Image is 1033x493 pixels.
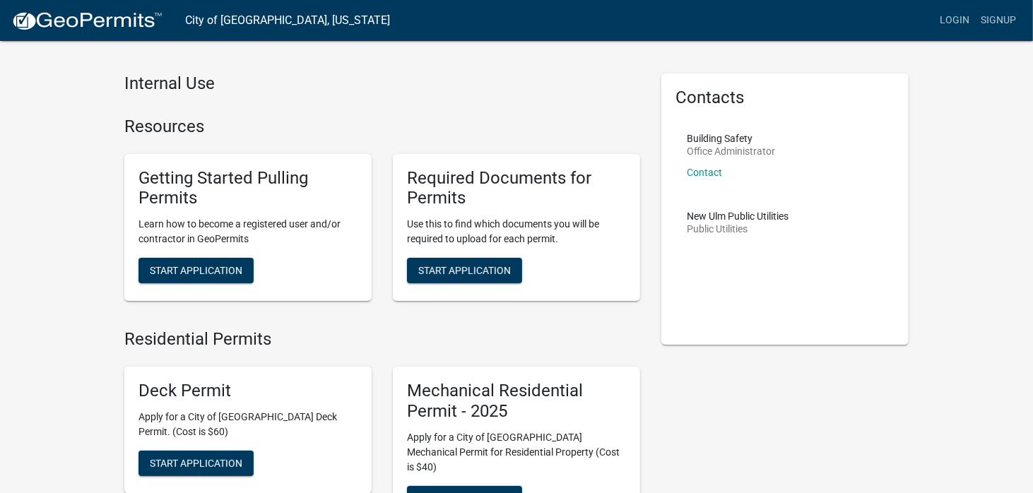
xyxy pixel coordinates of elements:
[687,211,789,221] p: New Ulm Public Utilities
[418,265,511,276] span: Start Application
[124,117,640,137] h4: Resources
[138,451,254,476] button: Start Application
[138,410,358,439] p: Apply for a City of [GEOGRAPHIC_DATA] Deck Permit. (Cost is $60)
[138,258,254,283] button: Start Application
[124,329,640,350] h4: Residential Permits
[687,167,722,178] a: Contact
[138,381,358,401] h5: Deck Permit
[687,133,775,143] p: Building Safety
[407,381,626,422] h5: Mechanical Residential Permit - 2025
[124,73,640,94] h4: Internal Use
[185,8,390,32] a: City of [GEOGRAPHIC_DATA], [US_STATE]
[407,217,626,246] p: Use this to find which documents you will be required to upload for each permit.
[675,88,895,108] h5: Contacts
[687,146,775,156] p: Office Administrator
[407,430,626,475] p: Apply for a City of [GEOGRAPHIC_DATA] Mechanical Permit for Residential Property (Cost is $40)
[934,7,975,34] a: Login
[138,168,358,209] h5: Getting Started Pulling Permits
[687,224,789,234] p: Public Utilities
[407,258,522,283] button: Start Application
[407,168,626,209] h5: Required Documents for Permits
[138,217,358,246] p: Learn how to become a registered user and/or contractor in GeoPermits
[975,7,1022,34] a: Signup
[150,457,242,468] span: Start Application
[150,265,242,276] span: Start Application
